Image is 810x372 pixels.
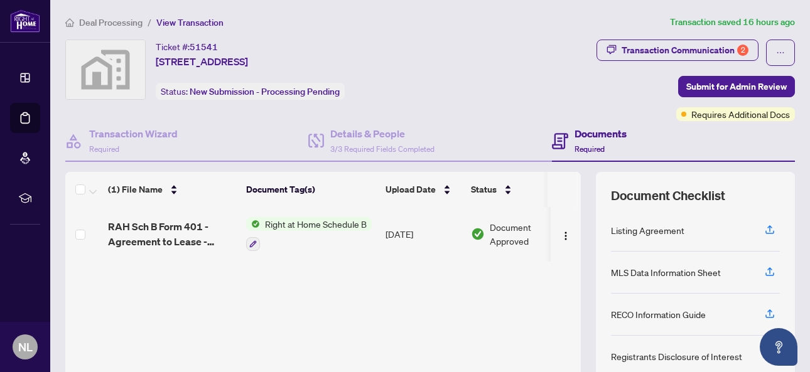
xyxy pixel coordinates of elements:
span: Right at Home Schedule B [260,217,372,231]
div: RECO Information Guide [611,307,706,321]
span: Requires Additional Docs [691,107,790,121]
span: Deal Processing [79,17,143,28]
span: Document Checklist [611,187,725,205]
span: Required [89,144,119,154]
div: Transaction Communication [622,40,748,60]
span: Required [575,144,605,154]
div: Registrants Disclosure of Interest [611,349,742,363]
button: Logo [556,224,576,244]
span: home [65,18,74,27]
h4: Transaction Wizard [89,126,178,141]
h4: Documents [575,126,627,141]
button: Submit for Admin Review [678,76,795,97]
span: [STREET_ADDRESS] [156,54,248,69]
span: RAH Sch B Form 401 - Agreement to Lease - Residential.pdf [108,219,236,249]
span: Document Approved [490,220,568,248]
img: Logo [561,231,571,241]
span: (1) File Name [108,183,163,196]
span: 51541 [190,41,218,53]
button: Transaction Communication2 [597,40,759,61]
span: NL [18,338,33,356]
span: 3/3 Required Fields Completed [330,144,435,154]
button: Status IconRight at Home Schedule B [246,217,372,251]
div: Listing Agreement [611,223,684,237]
div: Ticket #: [156,40,218,54]
td: [DATE] [381,207,466,261]
li: / [148,15,151,29]
div: Status: [156,83,345,100]
span: Submit for Admin Review [686,77,787,97]
div: MLS Data Information Sheet [611,265,721,279]
th: (1) File Name [103,172,241,207]
img: logo [10,9,40,33]
article: Transaction saved 16 hours ago [670,15,795,29]
span: View Transaction [156,17,224,28]
th: Upload Date [381,172,466,207]
h4: Details & People [330,126,435,141]
span: ellipsis [776,48,785,57]
span: New Submission - Processing Pending [190,86,340,97]
span: Upload Date [386,183,436,196]
img: Status Icon [246,217,260,231]
th: Document Tag(s) [241,172,381,207]
img: Document Status [471,227,485,241]
span: Status [471,183,497,196]
th: Status [466,172,573,207]
button: Open asap [760,328,797,366]
img: svg%3e [66,40,145,99]
div: 2 [737,45,748,56]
